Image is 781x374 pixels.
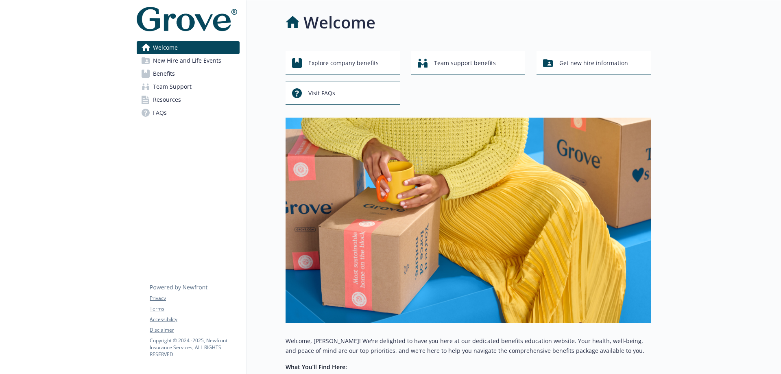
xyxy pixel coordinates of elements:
[537,51,651,74] button: Get new hire information
[286,363,347,371] strong: What You’ll Find Here:
[411,51,526,74] button: Team support benefits
[153,67,175,80] span: Benefits
[137,80,240,93] a: Team Support
[150,295,239,302] a: Privacy
[150,316,239,323] a: Accessibility
[137,41,240,54] a: Welcome
[153,54,221,67] span: New Hire and Life Events
[137,93,240,106] a: Resources
[286,51,400,74] button: Explore company benefits
[153,41,178,54] span: Welcome
[303,10,375,35] h1: Welcome
[559,55,628,71] span: Get new hire information
[150,337,239,358] p: Copyright © 2024 - 2025 , Newfront Insurance Services, ALL RIGHTS RESERVED
[153,93,181,106] span: Resources
[153,106,167,119] span: FAQs
[137,67,240,80] a: Benefits
[150,326,239,334] a: Disclaimer
[308,85,335,101] span: Visit FAQs
[153,80,192,93] span: Team Support
[286,118,651,323] img: overview page banner
[434,55,496,71] span: Team support benefits
[286,81,400,105] button: Visit FAQs
[286,336,651,356] p: Welcome, [PERSON_NAME]! We're delighted to have you here at our dedicated benefits education webs...
[137,106,240,119] a: FAQs
[308,55,379,71] span: Explore company benefits
[150,305,239,313] a: Terms
[137,54,240,67] a: New Hire and Life Events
